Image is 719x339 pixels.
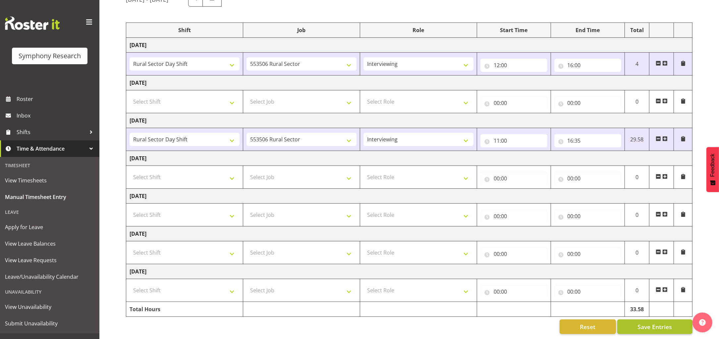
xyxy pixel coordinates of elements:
a: Leave/Unavailability Calendar [2,268,98,285]
td: [DATE] [126,151,692,166]
input: Click to select... [480,210,547,223]
td: [DATE] [126,264,692,279]
td: 33.58 [625,302,649,317]
input: Click to select... [480,59,547,72]
div: Timesheet [2,159,98,172]
button: Feedback - Show survey [706,147,719,192]
span: Submit Unavailability [5,318,94,328]
span: Roster [17,94,96,104]
a: View Leave Balances [2,235,98,252]
input: Click to select... [554,134,621,147]
a: Apply for Leave [2,219,98,235]
td: Total Hours [126,302,243,317]
td: 0 [625,204,649,226]
button: Save Entries [617,319,692,334]
span: Save Entries [637,322,672,331]
div: Shift [130,26,240,34]
span: Reset [580,322,595,331]
td: [DATE] [126,113,692,128]
td: 0 [625,241,649,264]
div: Symphony Research [19,51,81,61]
input: Click to select... [554,172,621,185]
input: Click to select... [554,96,621,110]
img: help-xxl-2.png [699,319,706,326]
div: Total [628,26,646,34]
td: 0 [625,90,649,113]
div: Start Time [480,26,547,34]
span: View Leave Balances [5,239,94,249]
a: View Timesheets [2,172,98,189]
span: Apply for Leave [5,222,94,232]
div: Unavailability [2,285,98,299]
span: View Timesheets [5,175,94,185]
span: Manual Timesheet Entry [5,192,94,202]
div: Role [363,26,473,34]
a: Submit Unavailability [2,315,98,332]
td: [DATE] [126,189,692,204]
td: 29.58 [625,128,649,151]
input: Click to select... [480,96,547,110]
input: Click to select... [554,247,621,261]
span: View Unavailability [5,302,94,312]
span: View Leave Requests [5,255,94,265]
div: End Time [554,26,621,34]
td: 0 [625,166,649,189]
a: Manual Timesheet Entry [2,189,98,205]
div: Job [247,26,357,34]
td: 0 [625,279,649,302]
input: Click to select... [554,210,621,223]
input: Click to select... [480,172,547,185]
input: Click to select... [480,247,547,261]
span: Shifts [17,127,86,137]
input: Click to select... [554,285,621,298]
button: Reset [560,319,616,334]
td: [DATE] [126,38,692,53]
span: Inbox [17,111,96,121]
img: Rosterit website logo [5,17,60,30]
input: Click to select... [480,285,547,298]
td: 4 [625,53,649,75]
span: Leave/Unavailability Calendar [5,272,94,282]
a: View Leave Requests [2,252,98,268]
td: [DATE] [126,75,692,90]
span: Time & Attendance [17,144,86,154]
input: Click to select... [480,134,547,147]
td: [DATE] [126,226,692,241]
input: Click to select... [554,59,621,72]
a: View Unavailability [2,299,98,315]
span: Feedback [710,154,716,177]
div: Leave [2,205,98,219]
